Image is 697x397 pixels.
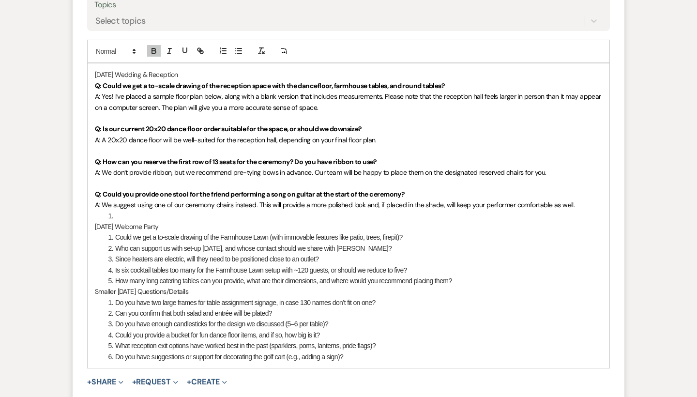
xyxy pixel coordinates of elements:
[105,265,602,275] li: Is six cocktail tables too many for the Farmhouse Lawn setup with ~120 guests, or should we reduc...
[132,378,136,386] span: +
[105,340,602,351] li: What reception exit options have worked best in the past (sparklers, poms, lanterns, pride flags)?
[87,378,91,386] span: +
[95,200,575,209] span: A: We suggest using one of our ceremony chairs instead. This will provide a more polished look an...
[105,330,602,340] li: Could you provide a bucket for fun dance floor items, and if so, how big is it?
[105,232,602,243] li: Could we get a to-scale drawing of the Farmhouse Lawn (with immovable features like patio, trees,...
[95,190,405,198] strong: Q: Could you provide one stool for the friend performing a song on guitar at the start of the cer...
[105,319,602,329] li: Do you have enough candlesticks for the design we discussed (5–6 per table)?
[95,157,377,166] strong: Q: How can you reserve the first row of 13 seats for the ceremony? Do you have ribbon to use?
[95,15,146,28] div: Select topics
[132,378,178,386] button: Request
[105,243,602,254] li: Who can support us with set-up [DATE], and whose contact should we share with [PERSON_NAME]?
[95,92,603,111] span: A: Yes! I’ve placed a sample floor plan below, along with a blank version that includes measureme...
[187,378,191,386] span: +
[95,69,602,80] p: [DATE] Wedding & Reception
[105,351,602,362] li: Do you have suggestions or support for decorating the golf cart (e.g., adding a sign)?
[105,308,602,319] li: Can you confirm that both salad and entrée will be plated?
[105,297,602,308] li: Do you have two large frames for table assignment signage, in case 130 names don’t fit on one?
[95,286,602,297] p: Smaller [DATE] Questions/Details
[105,275,602,286] li: How many long catering tables can you provide, what are their dimensions, and where would you rec...
[105,254,602,264] li: Since heaters are electric, will they need to be positioned close to an outlet?
[187,378,227,386] button: Create
[87,378,123,386] button: Share
[95,81,445,90] strong: Q: Could we get a to-scale drawing of the reception space with the dancefloor, farmhouse tables, ...
[95,124,362,133] strong: Q: Is our current 20x20 dance floor order suitable for the space, or should we downsize?
[95,136,377,144] span: A: A 20x20 dance floor will be well-suited for the reception hall, depending on your final floor ...
[95,168,546,177] span: A: We don’t provide ribbon, but we recommend pre-tying bows in advance. Our team will be happy to...
[95,221,602,232] p: [DATE] Welcome Party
